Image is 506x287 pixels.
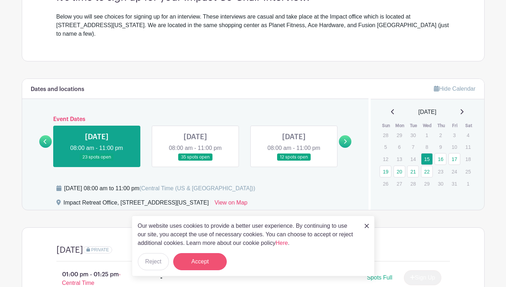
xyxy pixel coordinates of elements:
[407,153,419,165] p: 14
[52,116,339,123] h6: Event Dates
[407,166,419,177] a: 21
[393,122,407,129] th: Mon
[91,247,109,252] span: PRIVATE
[462,166,474,177] p: 25
[462,153,474,165] p: 18
[434,122,448,129] th: Thu
[421,153,433,165] a: 15
[435,141,446,152] p: 9
[407,122,421,129] th: Tue
[407,141,419,152] p: 7
[367,275,392,281] span: Spots Full
[435,166,446,177] p: 23
[419,108,436,116] span: [DATE]
[462,130,474,141] p: 4
[394,130,405,141] p: 29
[394,153,405,165] p: 13
[394,178,405,189] p: 27
[462,141,474,152] p: 11
[64,184,255,193] div: [DATE] 08:00 am to 11:00 pm
[435,153,446,165] a: 16
[380,153,391,165] p: 12
[421,122,435,129] th: Wed
[31,86,84,93] h6: Dates and locations
[462,178,474,189] p: 1
[407,130,419,141] p: 30
[448,122,462,129] th: Fri
[449,166,460,177] p: 24
[160,273,162,282] div: -
[365,224,369,228] img: close_button-5f87c8562297e5c2d7936805f587ecaba9071eb48480494691a3f1689db116b3.svg
[380,130,391,141] p: 28
[449,153,460,165] a: 17
[380,141,391,152] p: 5
[56,12,450,38] div: Below you will see choices for signing up for an interview. These interviews are casual and take ...
[434,86,475,92] a: Hide Calendar
[449,130,460,141] p: 3
[173,253,227,270] button: Accept
[380,178,391,189] p: 26
[449,178,460,189] p: 31
[421,178,433,189] p: 29
[380,166,391,177] a: 19
[139,185,255,191] span: (Central Time (US & [GEOGRAPHIC_DATA]))
[435,178,446,189] p: 30
[379,122,393,129] th: Sun
[462,122,476,129] th: Sat
[435,130,446,141] p: 2
[138,222,357,247] p: Our website uses cookies to provide a better user experience. By continuing to use our site, you ...
[394,166,405,177] a: 20
[64,198,209,210] div: Impact Retreat Office, [STREET_ADDRESS][US_STATE]
[421,141,433,152] p: 8
[56,245,83,255] h4: [DATE]
[394,141,405,152] p: 6
[421,166,433,177] a: 22
[421,130,433,141] p: 1
[138,253,169,270] button: Reject
[407,178,419,189] p: 28
[276,240,288,246] a: Here
[449,141,460,152] p: 10
[215,198,247,210] a: View on Map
